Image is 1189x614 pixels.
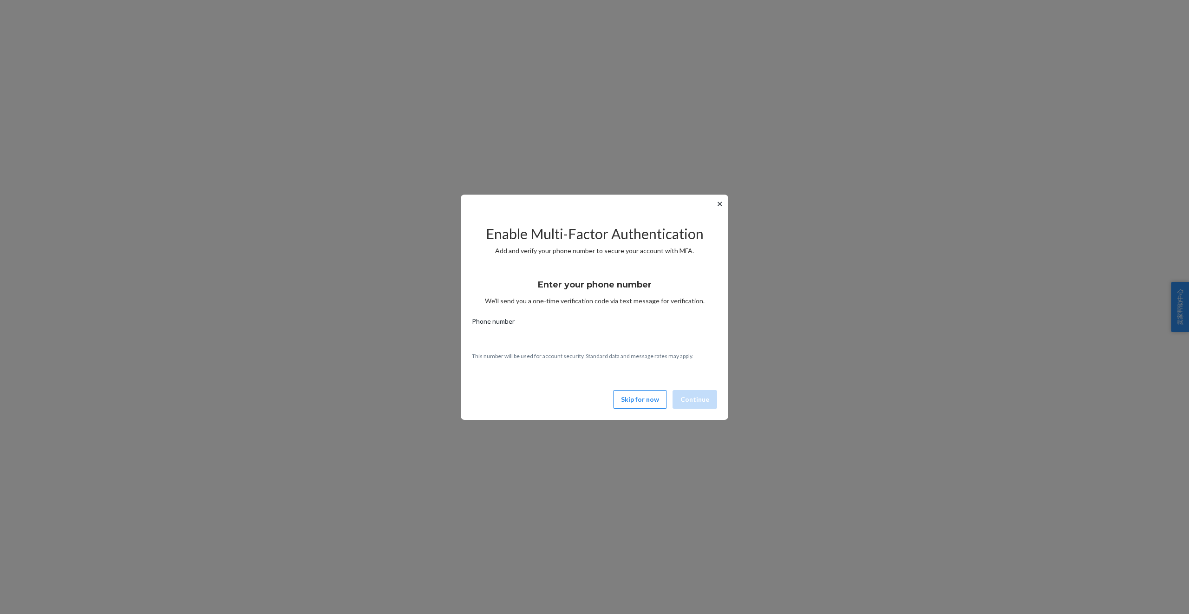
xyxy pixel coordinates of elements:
[538,279,652,291] h3: Enter your phone number
[472,226,717,242] h2: Enable Multi-Factor Authentication
[673,390,717,409] button: Continue
[472,246,717,255] p: Add and verify your phone number to secure your account with MFA.
[472,271,717,306] div: We’ll send you a one-time verification code via text message for verification.
[715,198,725,209] button: ✕
[613,390,667,409] button: Skip for now
[472,317,515,330] span: Phone number
[472,352,717,360] p: This number will be used for account security. Standard data and message rates may apply.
